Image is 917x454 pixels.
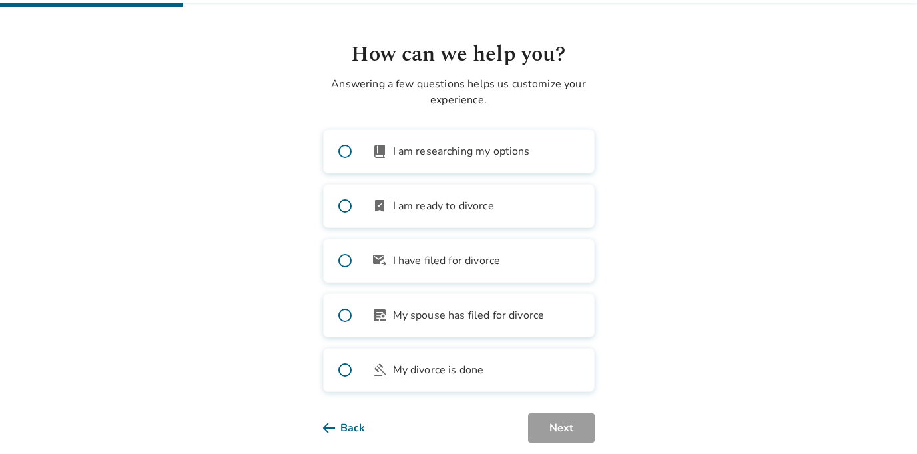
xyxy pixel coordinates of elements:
[372,362,388,378] span: gavel
[393,253,501,269] span: I have filed for divorce
[393,198,494,214] span: I am ready to divorce
[528,413,595,443] button: Next
[372,198,388,214] span: bookmark_check
[393,143,530,159] span: I am researching my options
[393,362,484,378] span: My divorce is done
[323,413,386,443] button: Back
[850,390,917,454] iframe: Chat Widget
[323,76,595,108] p: Answering a few questions helps us customize your experience.
[372,307,388,323] span: article_person
[372,143,388,159] span: book_2
[323,39,595,71] h1: How can we help you?
[372,253,388,269] span: outgoing_mail
[393,307,545,323] span: My spouse has filed for divorce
